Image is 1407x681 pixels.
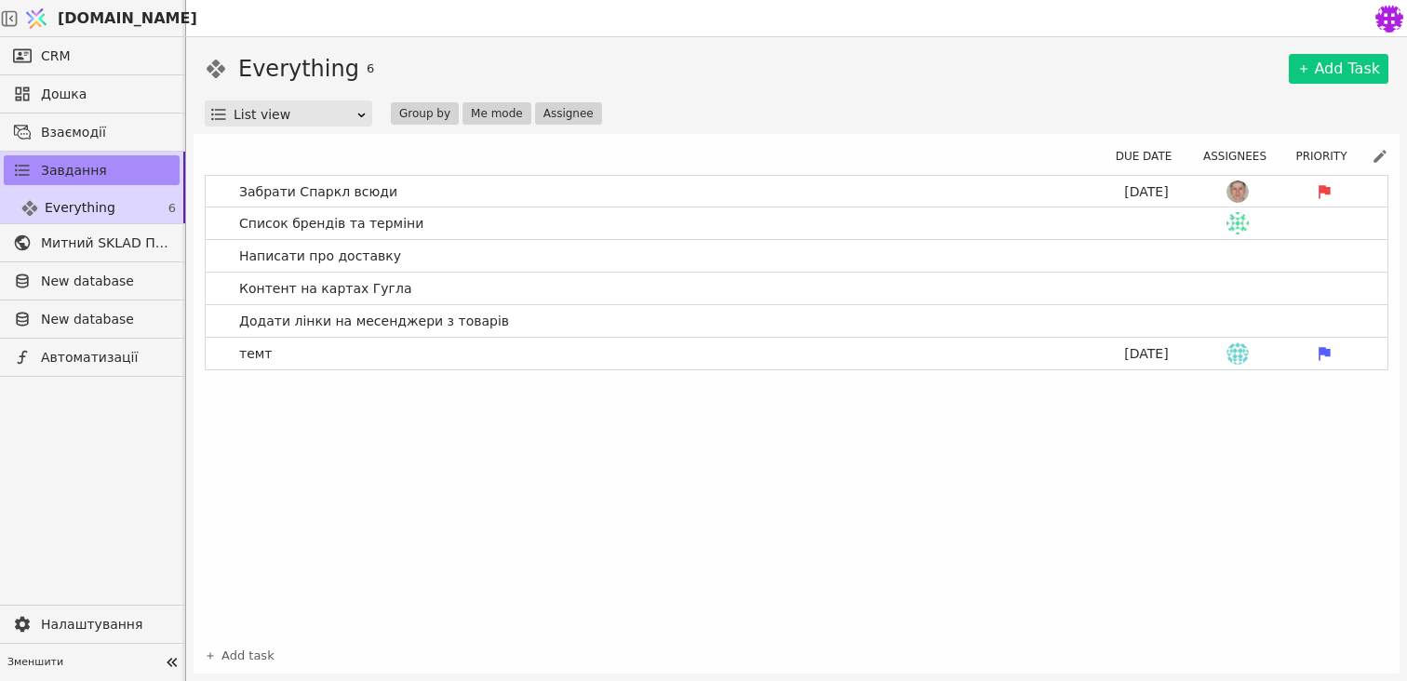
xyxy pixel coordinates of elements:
span: 6 [367,60,374,78]
a: New database [4,304,180,334]
img: e35238866c4100a48b7a8bb2b17e3207 [1375,5,1403,33]
a: Add task [205,647,275,665]
div: Assignees [1199,145,1282,167]
a: Написати про доставку [206,240,1387,272]
span: Дошка [41,85,170,104]
a: Взаємодії [4,117,180,147]
button: Me mode [462,102,531,125]
span: CRM [41,47,71,66]
a: Список брендів та терміниvi [206,207,1387,239]
button: Assignee [535,102,602,125]
div: Due date [1107,145,1191,167]
span: Завдання [41,161,107,180]
a: CRM [4,41,180,71]
span: Додати лінки на месенджери з товарів [232,308,516,335]
span: Налаштування [41,615,170,634]
span: Автоматизації [41,348,170,367]
span: Add task [221,647,275,665]
span: Написати про доставку [232,243,409,270]
span: Everything [45,198,115,218]
a: Дошка [4,79,180,109]
span: [DOMAIN_NAME] [58,7,197,30]
a: Автоматизації [4,342,180,372]
span: Митний SKLAD Плитка, сантехніка, меблі до ванни [41,234,170,253]
img: ih [1226,342,1249,365]
span: New database [41,310,170,329]
a: [DOMAIN_NAME] [19,1,186,36]
button: Assignees [1198,145,1283,167]
span: Взаємодії [41,123,170,142]
div: Priority [1290,145,1364,167]
button: Priority [1290,145,1363,167]
button: Due date [1110,145,1189,167]
span: Список брендів та терміни [232,210,431,237]
span: New database [41,272,170,291]
button: Group by [391,102,459,125]
img: Ро [1226,180,1249,203]
span: темт [232,340,343,367]
a: Add Task [1289,54,1388,84]
div: [DATE] [1105,344,1188,364]
a: Додати лінки на месенджери з товарів [206,305,1387,337]
a: Митний SKLAD Плитка, сантехніка, меблі до ванни [4,228,180,258]
a: Налаштування [4,609,180,639]
a: Контент на картах Гугла [206,273,1387,304]
img: vi [1226,212,1249,234]
span: Забрати Спаркл всюди [232,179,405,206]
span: 6 [168,199,176,218]
a: Завдання [4,155,180,185]
a: темт[DATE]ih [206,338,1387,369]
h1: Everything [238,52,359,86]
img: Logo [22,1,50,36]
a: Забрати Спаркл всюди[DATE]Ро [206,176,1387,207]
span: Зменшити [7,655,159,671]
a: New database [4,266,180,296]
div: List view [234,101,355,127]
span: Контент на картах Гугла [232,275,419,302]
div: [DATE] [1105,182,1188,202]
